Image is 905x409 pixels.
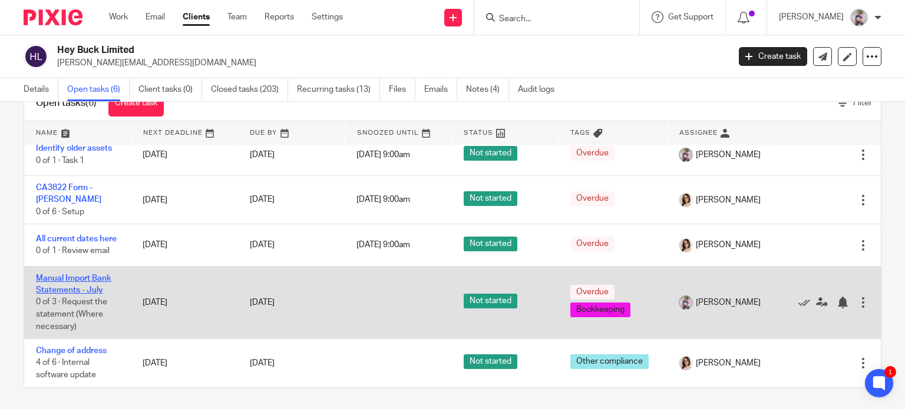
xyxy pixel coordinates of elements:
[464,146,517,161] span: Not started
[36,184,101,204] a: CA3822 Form - [PERSON_NAME]
[464,237,517,251] span: Not started
[679,295,693,310] img: DBTieDye.jpg
[779,11,844,23] p: [PERSON_NAME]
[57,44,589,56] h2: Hey Buck Limited
[853,99,872,107] span: Filter
[357,129,419,136] span: Snoozed Until
[250,196,275,204] span: [DATE]
[696,297,761,308] span: [PERSON_NAME]
[36,235,117,243] a: All current dates here
[131,339,237,387] td: [DATE]
[85,98,97,108] span: (6)
[108,90,164,117] a: Create task
[679,193,693,207] img: Caroline%20-%20HS%20-%20LI.png
[250,151,275,159] span: [DATE]
[389,78,415,101] a: Files
[739,47,807,66] a: Create task
[36,274,111,294] a: Manual Import Bank Statements - July
[570,354,649,369] span: Other compliance
[57,57,721,69] p: [PERSON_NAME][EMAIL_ADDRESS][DOMAIN_NAME]
[227,11,247,23] a: Team
[696,239,761,251] span: [PERSON_NAME]
[570,191,615,206] span: Overdue
[570,285,615,300] span: Overdue
[498,14,604,25] input: Search
[696,357,761,369] span: [PERSON_NAME]
[696,149,761,161] span: [PERSON_NAME]
[356,241,410,250] span: [DATE] 9:00am
[265,11,294,23] a: Reports
[884,366,896,378] div: 1
[696,194,761,206] span: [PERSON_NAME]
[679,238,693,252] img: Caroline%20-%20HS%20-%20LI.png
[297,78,380,101] a: Recurring tasks (13)
[518,78,563,101] a: Audit logs
[138,78,202,101] a: Client tasks (0)
[250,241,275,249] span: [DATE]
[36,97,97,109] h1: Open tasks
[668,13,714,21] span: Get Support
[570,237,615,251] span: Overdue
[679,356,693,370] img: Caroline%20-%20HS%20-%20LI.png
[36,144,112,152] a: Identify older assets
[464,294,517,308] span: Not started
[109,11,128,23] a: Work
[24,78,58,101] a: Details
[570,146,615,161] span: Overdue
[464,191,517,206] span: Not started
[464,129,493,136] span: Status
[183,11,210,23] a: Clients
[36,359,96,380] span: 4 of 6 · Internal software update
[250,298,275,307] span: [DATE]
[312,11,343,23] a: Settings
[570,129,590,136] span: Tags
[464,354,517,369] span: Not started
[570,302,630,317] span: Bookkeeping
[850,8,868,27] img: DBTieDye.jpg
[356,196,410,204] span: [DATE] 9:00am
[146,11,165,23] a: Email
[131,176,237,224] td: [DATE]
[356,151,410,159] span: [DATE] 9:00am
[131,134,237,175] td: [DATE]
[466,78,509,101] a: Notes (4)
[424,78,457,101] a: Emails
[24,9,82,25] img: Pixie
[36,247,110,255] span: 0 of 1 · Review email
[36,208,84,216] span: 0 of 6 · Setup
[36,298,107,331] span: 0 of 3 · Request the statement (Where necessary)
[798,297,816,308] a: Mark as done
[131,266,237,338] td: [DATE]
[36,347,107,355] a: Change of address
[36,157,84,165] span: 0 of 1 · Task 1
[67,78,130,101] a: Open tasks (6)
[250,359,275,367] span: [DATE]
[211,78,288,101] a: Closed tasks (203)
[679,148,693,162] img: DBTieDye.jpg
[131,224,237,266] td: [DATE]
[24,44,48,69] img: svg%3E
